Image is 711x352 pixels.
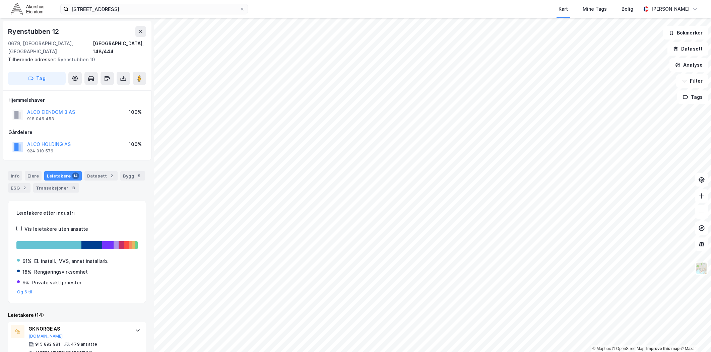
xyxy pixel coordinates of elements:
div: Bygg [120,171,145,181]
div: 915 892 981 [35,342,60,347]
button: Filter [676,74,708,88]
div: [PERSON_NAME] [651,5,690,13]
div: Kontrollprogram for chat [677,320,711,352]
a: OpenStreetMap [612,346,645,351]
div: Leietakere [44,171,82,181]
div: 918 046 453 [27,116,54,122]
button: Analyse [669,58,708,72]
div: 0679, [GEOGRAPHIC_DATA], [GEOGRAPHIC_DATA] [8,40,93,56]
div: ESG [8,183,30,193]
div: Leietakere etter industri [16,209,138,217]
button: Tag [8,72,66,85]
input: Søk på adresse, matrikkel, gårdeiere, leietakere eller personer [69,4,240,14]
div: Ryenstubben 10 [8,56,141,64]
div: Leietakere (14) [8,311,146,319]
button: Bokmerker [663,26,708,40]
button: Tags [677,90,708,104]
div: 924 010 576 [27,148,53,154]
div: Transaksjoner [33,183,79,193]
div: Kart [559,5,568,13]
div: 5 [136,172,142,179]
div: 2 [108,172,115,179]
div: 9% [22,279,29,287]
div: Mine Tags [583,5,607,13]
div: GK NORGE AS [28,325,128,333]
iframe: Chat Widget [677,320,711,352]
div: 2 [21,185,28,191]
div: 14 [72,172,79,179]
button: Og 6 til [17,289,33,295]
button: Datasett [667,42,708,56]
a: Improve this map [646,346,680,351]
div: [GEOGRAPHIC_DATA], 148/444 [93,40,146,56]
div: Ryenstubben 12 [8,26,60,37]
div: Eiere [25,171,42,181]
div: 100% [129,108,142,116]
button: [DOMAIN_NAME] [28,334,63,339]
div: Datasett [84,171,118,181]
div: Rengjøringsvirksomhet [34,268,88,276]
div: Private vakttjenester [32,279,81,287]
div: Info [8,171,22,181]
div: Hjemmelshaver [8,96,146,104]
span: Tilhørende adresser: [8,57,58,62]
div: 18% [22,268,31,276]
div: 479 ansatte [71,342,97,347]
div: Bolig [622,5,633,13]
div: 100% [129,140,142,148]
div: El. install., VVS, annet installarb. [34,257,109,265]
img: akershus-eiendom-logo.9091f326c980b4bce74ccdd9f866810c.svg [11,3,44,15]
div: 13 [70,185,76,191]
div: Gårdeiere [8,128,146,136]
div: 61% [22,257,31,265]
a: Mapbox [592,346,611,351]
div: Vis leietakere uten ansatte [24,225,88,233]
img: Z [695,262,708,275]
